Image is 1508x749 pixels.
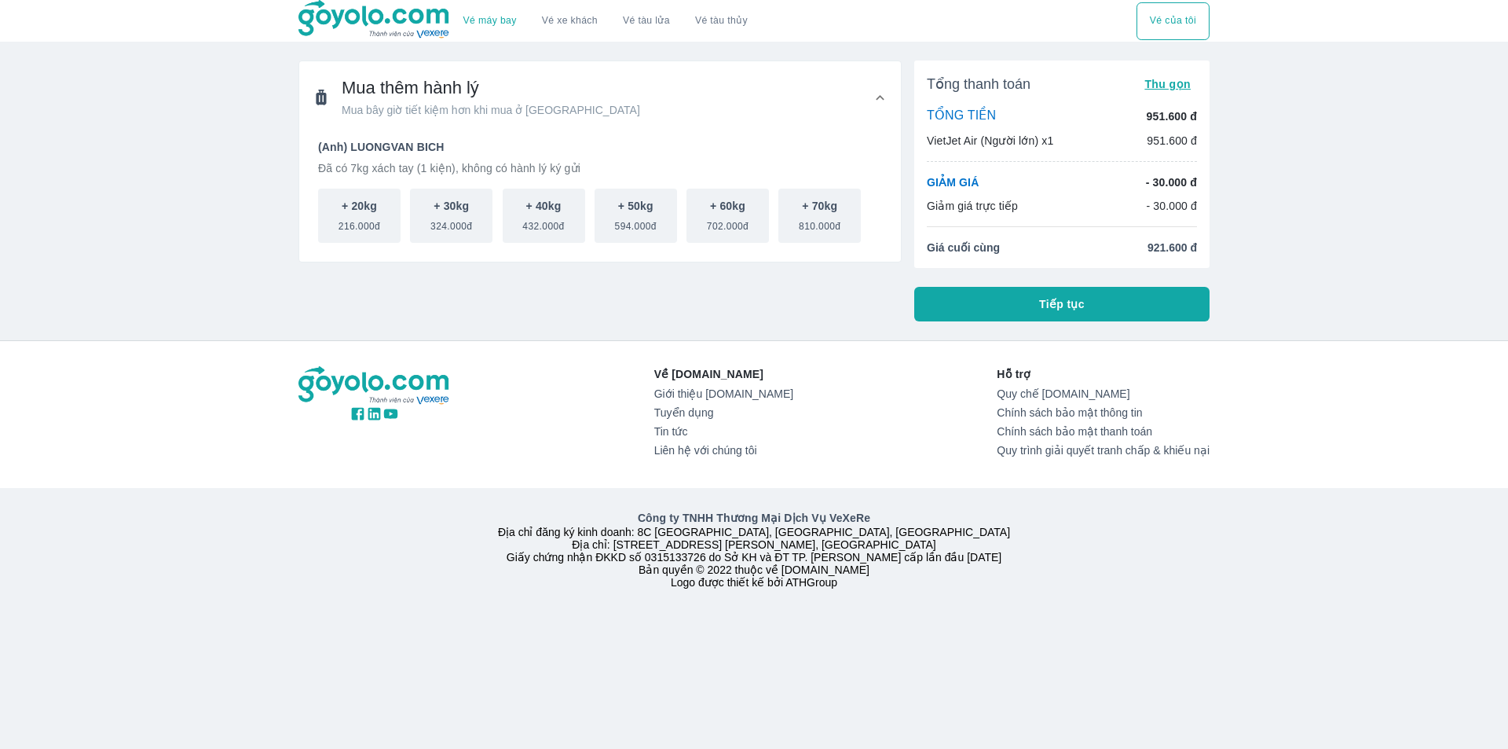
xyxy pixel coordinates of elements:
[318,139,882,155] p: (Anh) LUONGVAN BICH
[1138,73,1197,95] button: Thu gọn
[654,387,793,400] a: Giới thiệu [DOMAIN_NAME]
[526,198,562,214] p: + 40kg
[318,160,882,176] p: Đã có 7kg xách tay (1 kiện), không có hành lý ký gửi
[686,189,769,243] button: + 60kg702.000đ
[654,366,793,382] p: Về [DOMAIN_NAME]
[654,444,793,457] a: Liên hệ với chúng tôi
[914,287,1210,321] button: Tiếp tục
[299,61,901,134] div: Mua thêm hành lýMua bây giờ tiết kiệm hơn khi mua ở [GEOGRAPHIC_DATA]
[927,240,1000,255] span: Giá cuối cùng
[289,510,1219,589] div: Địa chỉ đăng ký kinh doanh: 8C [GEOGRAPHIC_DATA], [GEOGRAPHIC_DATA], [GEOGRAPHIC_DATA] Địa chỉ: [...
[1039,296,1085,312] span: Tiếp tục
[618,198,653,214] p: + 50kg
[610,2,683,40] a: Vé tàu lửa
[430,214,472,233] span: 324.000đ
[451,2,760,40] div: choose transportation mode
[927,75,1030,94] span: Tổng thanh toán
[1147,108,1197,124] p: 951.600 đ
[342,102,640,118] span: Mua bây giờ tiết kiệm hơn khi mua ở [GEOGRAPHIC_DATA]
[342,77,640,99] span: Mua thêm hành lý
[595,189,677,243] button: + 50kg594.000đ
[778,189,861,243] button: + 70kg810.000đ
[318,189,882,243] div: scrollable baggage options
[997,387,1210,400] a: Quy chế [DOMAIN_NAME]
[1144,78,1191,90] span: Thu gọn
[410,189,492,243] button: + 30kg324.000đ
[318,189,401,243] button: + 20kg216.000đ
[434,198,469,214] p: + 30kg
[298,366,451,406] img: logo
[997,366,1210,382] p: Hỗ trợ
[302,510,1206,526] p: Công ty TNHH Thương Mại Dịch Vụ VeXeRe
[542,15,598,27] a: Vé xe khách
[1147,240,1197,255] span: 921.600 đ
[710,198,745,214] p: + 60kg
[1136,2,1210,40] button: Vé của tôi
[927,133,1053,149] p: VietJet Air (Người lớn) x1
[707,214,749,233] span: 702.000đ
[927,174,979,190] p: GIẢM GIÁ
[683,2,760,40] button: Vé tàu thủy
[615,214,657,233] span: 594.000đ
[1146,174,1197,190] p: - 30.000 đ
[802,198,837,214] p: + 70kg
[1136,2,1210,40] div: choose transportation mode
[522,214,564,233] span: 432.000đ
[339,214,380,233] span: 216.000đ
[1146,198,1197,214] p: - 30.000 đ
[342,198,377,214] p: + 20kg
[997,406,1210,419] a: Chính sách bảo mật thông tin
[997,425,1210,438] a: Chính sách bảo mật thanh toán
[997,444,1210,457] a: Quy trình giải quyết tranh chấp & khiếu nại
[799,214,840,233] span: 810.000đ
[503,189,585,243] button: + 40kg432.000đ
[299,134,901,262] div: Mua thêm hành lýMua bây giờ tiết kiệm hơn khi mua ở [GEOGRAPHIC_DATA]
[654,406,793,419] a: Tuyển dụng
[927,198,1018,214] p: Giảm giá trực tiếp
[1147,133,1197,149] p: 951.600 đ
[927,108,996,125] p: TỔNG TIỀN
[463,15,517,27] a: Vé máy bay
[654,425,793,438] a: Tin tức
